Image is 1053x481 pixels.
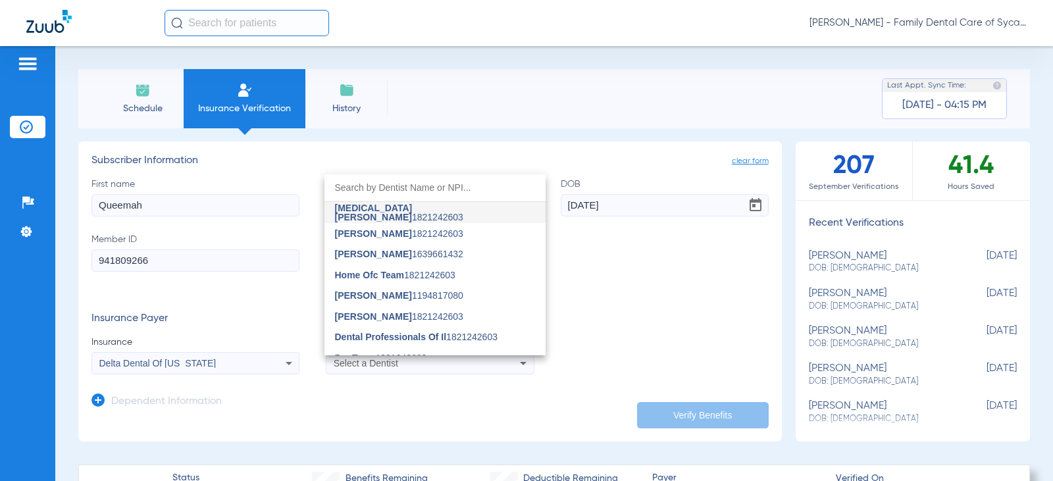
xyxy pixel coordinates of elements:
[335,270,405,280] span: Home Ofc Team
[335,311,412,322] span: [PERSON_NAME]
[335,203,535,222] span: 1821242603
[335,249,412,259] span: [PERSON_NAME]
[335,270,455,280] span: 1821242603
[335,291,463,300] span: 1194817080
[335,203,413,222] span: [MEDICAL_DATA][PERSON_NAME]
[335,312,463,321] span: 1821242603
[335,290,412,301] span: [PERSON_NAME]
[335,353,427,363] span: 1821242603
[335,249,463,259] span: 1639661432
[324,174,546,201] input: dropdown search
[335,353,376,363] span: Psr Team
[335,332,447,342] span: Dental Professionals Of Il
[335,332,498,342] span: 1821242603
[335,229,463,238] span: 1821242603
[335,228,412,239] span: [PERSON_NAME]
